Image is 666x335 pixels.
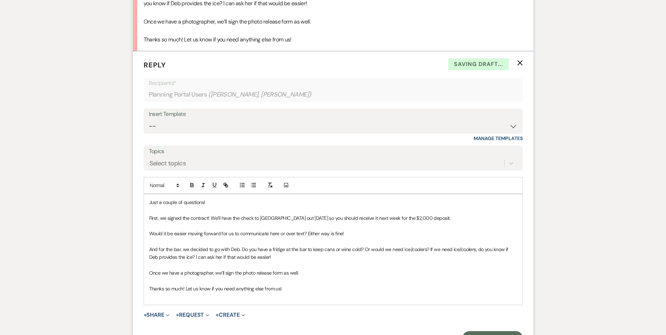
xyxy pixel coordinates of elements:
[150,158,186,168] div: Select topics
[149,109,517,119] div: Insert Template
[176,312,179,318] span: +
[149,215,450,221] span: First, we signed the contract! We’ll have the check to [GEOGRAPHIC_DATA] out [DATE] so you should...
[149,270,299,276] span: Once we have a photographer, we’ll sign the photo release form as well.
[144,312,170,318] button: Share
[208,90,311,99] span: ( [PERSON_NAME], [PERSON_NAME] )
[149,246,510,260] span: And for the bar, we decided to go with Deb. Do you have a fridge at the bar to keep cans or wine ...
[176,312,209,318] button: Request
[448,58,509,70] span: Saving draft...
[144,312,147,318] span: +
[149,199,205,205] span: Just a couple of questions!
[149,285,282,292] span: Thanks so much! Let us know if you need anything else from us!
[149,230,344,237] span: Would it be easier moving forward for us to communicate here or over text? Either way is fine!
[144,17,523,26] p: Once we have a photographer, we’ll sign the photo release form as well.
[149,79,517,88] p: Recipients*
[216,312,219,318] span: +
[144,60,166,70] span: Reply
[149,88,517,101] div: Planning Portal Users
[149,146,517,157] label: Topics
[144,35,523,44] p: Thanks so much! Let us know if you need anything else from us!
[474,135,523,142] a: Manage Templates
[216,312,245,318] button: Create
